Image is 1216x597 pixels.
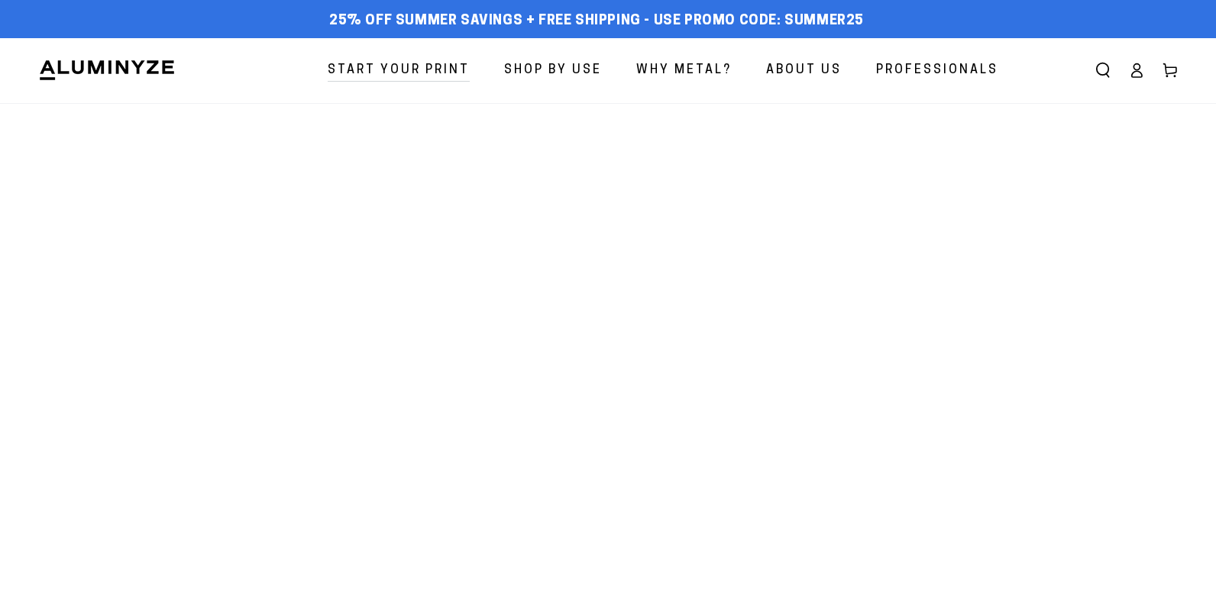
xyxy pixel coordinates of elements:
a: Professionals [865,50,1010,91]
a: About Us [755,50,853,91]
summary: Search our site [1086,53,1120,87]
a: Why Metal? [625,50,743,91]
span: Shop By Use [504,60,602,82]
a: Shop By Use [493,50,613,91]
span: Why Metal? [636,60,732,82]
a: Start Your Print [316,50,481,91]
img: Aluminyze [38,59,176,82]
span: About Us [766,60,842,82]
span: 25% off Summer Savings + Free Shipping - Use Promo Code: SUMMER25 [329,13,864,30]
span: Start Your Print [328,60,470,82]
span: Professionals [876,60,998,82]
